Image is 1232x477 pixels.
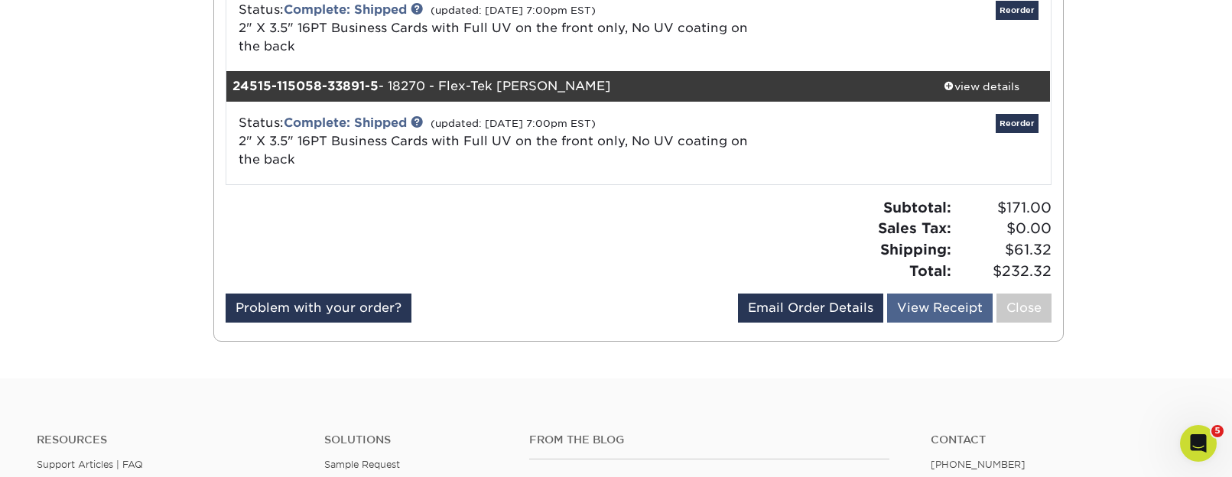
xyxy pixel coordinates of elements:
[232,79,379,93] strong: 24515-115058-33891-5
[37,433,301,446] h4: Resources
[1180,425,1217,462] iframe: Intercom live chat
[239,6,268,35] button: Home
[111,47,230,60] a: [URL][DOMAIN_NAME]
[284,115,407,130] a: Complete: Shipped
[35,228,154,240] a: [URL][DOMAIN_NAME]
[24,47,239,62] div: TEMPLATE LINK:
[74,8,174,19] h1: [PERSON_NAME]
[24,122,232,150] a: [URL][DOMAIN_NAME]
[24,360,36,372] button: Emoji picker
[913,71,1051,102] a: view details
[996,114,1039,133] a: Reorder
[956,218,1052,239] span: $0.00
[261,354,287,378] button: Send a message…
[24,196,239,287] div: When ready to re-upload your revised files, please log in to your account at and go to your activ...
[1211,425,1224,437] span: 5
[48,360,60,372] button: Gif picker
[324,433,506,446] h4: Solutions
[226,294,411,323] a: Problem with your order?
[909,262,951,279] strong: Total:
[996,1,1039,20] a: Reorder
[996,294,1052,323] a: Close
[883,199,951,216] strong: Subtotal:
[239,21,748,54] a: 2" X 3.5" 16PT Business Cards with Full UV on the front only, No UV coating on the back
[24,92,239,167] div: If you have any questions about these issues or need further assistance, please visit our support...
[226,71,913,102] div: - 18270 - Flex-Tek [PERSON_NAME]
[24,258,234,285] i: You will receive a copy of this message by email
[529,433,890,446] h4: From the Blog
[227,114,775,169] div: Status:
[227,1,775,56] div: Status:
[931,459,1026,470] a: [PHONE_NUMBER]
[13,328,293,354] textarea: Message…
[887,294,993,323] a: View Receipt
[738,294,883,323] a: Email Order Details
[239,134,748,167] a: 2" X 3.5" 16PT Business Cards with Full UV on the front only, No UV coating on the back
[24,299,145,308] div: [PERSON_NAME] • [DATE]
[4,430,130,472] iframe: Google Customer Reviews
[324,459,400,470] a: Sample Request
[74,19,184,34] p: Active in the last 15m
[268,6,296,34] div: Close
[913,79,1051,94] div: view details
[880,241,951,258] strong: Shipping:
[431,5,596,16] small: (updated: [DATE] 7:00pm EST)
[956,239,1052,261] span: $61.32
[956,261,1052,282] span: $232.32
[73,360,85,372] button: Upload attachment
[878,219,951,236] strong: Sales Tax:
[431,118,596,129] small: (updated: [DATE] 7:00pm EST)
[284,2,407,17] a: Complete: Shipped
[931,433,1195,446] a: Contact
[956,197,1052,219] span: $171.00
